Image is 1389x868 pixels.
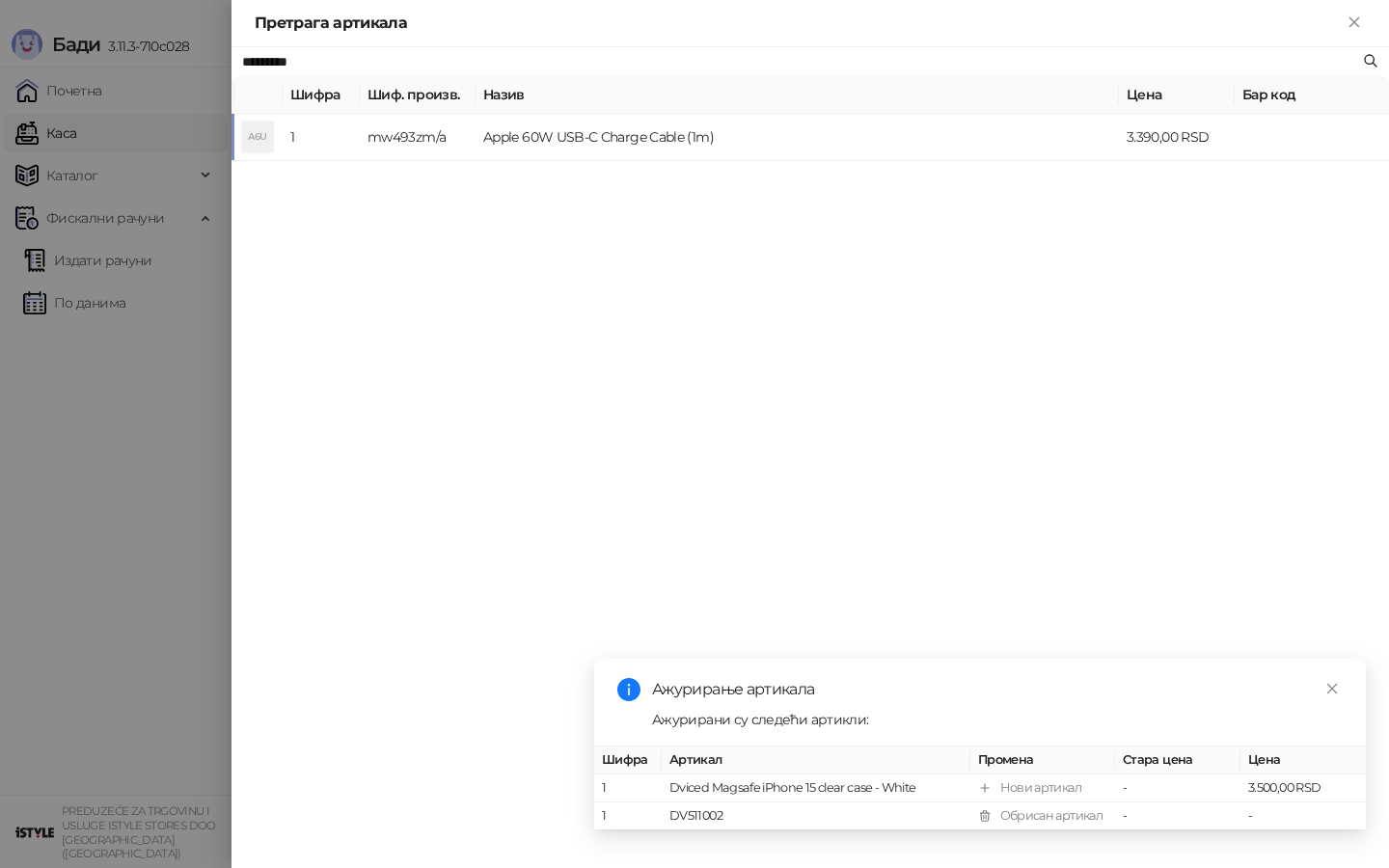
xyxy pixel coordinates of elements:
[662,802,970,830] td: DV511002
[1000,806,1103,826] div: Обрисан артикал
[1119,76,1235,114] th: Цена
[1240,802,1366,830] td: -
[1115,746,1240,774] th: Стара цена
[1115,774,1240,802] td: -
[594,746,662,774] th: Шифра
[594,802,662,830] td: 1
[617,678,640,701] span: info-circle
[1115,802,1240,830] td: -
[970,746,1115,774] th: Промена
[1343,12,1366,35] button: Close
[1321,678,1343,699] a: Close
[1119,114,1235,161] td: 3.390,00 RSD
[476,114,1119,161] td: Apple 60W USB-C Charge Cable (1m)
[662,746,970,774] th: Артикал
[242,122,273,152] div: A6U
[1240,774,1366,802] td: 3.500,00 RSD
[652,678,1343,701] div: Ажурирање артикала
[594,774,662,802] td: 1
[1235,76,1389,114] th: Бар код
[662,774,970,802] td: Dviced Magsafe iPhone 15 clear case - White
[360,76,476,114] th: Шиф. произв.
[1325,682,1339,695] span: close
[360,114,476,161] td: mw493zm/a
[1000,778,1081,798] div: Нови артикал
[283,76,360,114] th: Шифра
[283,114,360,161] td: 1
[652,709,1343,730] div: Ажурирани су следећи артикли:
[1240,746,1366,774] th: Цена
[255,12,1343,35] div: Претрага артикала
[476,76,1119,114] th: Назив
